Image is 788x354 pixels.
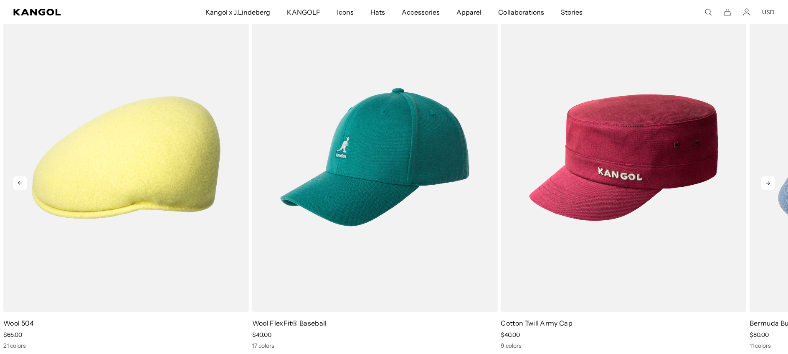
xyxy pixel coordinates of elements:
span: $40.00 [252,331,271,339]
button: Cart [724,8,731,16]
img: Cotton Twill Army Cap [501,3,746,312]
span: $40.00 [501,331,520,339]
a: Wool 504 [3,319,34,327]
span: $65.00 [3,331,22,339]
a: Wool FlexFit® Baseball [252,319,327,327]
div: 21 colors [3,342,249,349]
div: 4 of 10 [249,3,498,349]
img: Wool FlexFit® Baseball [252,3,498,312]
div: 17 colors [252,342,498,349]
a: Account [743,8,750,16]
span: $80.00 [750,331,769,339]
button: USD [762,8,775,16]
a: Kangol [13,9,136,15]
div: 5 of 10 [497,3,746,349]
img: Wool 504 [3,3,249,312]
summary: Search here [704,8,712,16]
div: 9 colors [501,342,746,349]
a: Cotton Twill Army Cap [501,319,573,327]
